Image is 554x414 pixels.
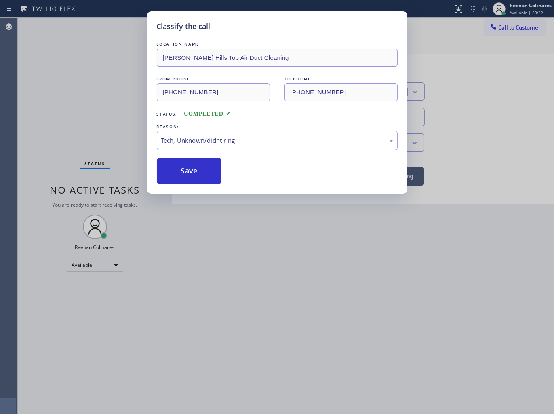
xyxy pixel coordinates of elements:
[184,111,231,117] span: COMPLETED
[157,111,178,117] span: Status:
[157,75,270,83] div: FROM PHONE
[284,75,398,83] div: TO PHONE
[157,83,270,101] input: From phone
[157,158,222,184] button: Save
[157,40,398,49] div: LOCATION NAME
[157,123,398,131] div: REASON:
[157,21,211,32] h5: Classify the call
[161,136,393,145] div: Tech, Unknown/didnt ring
[284,83,398,101] input: To phone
